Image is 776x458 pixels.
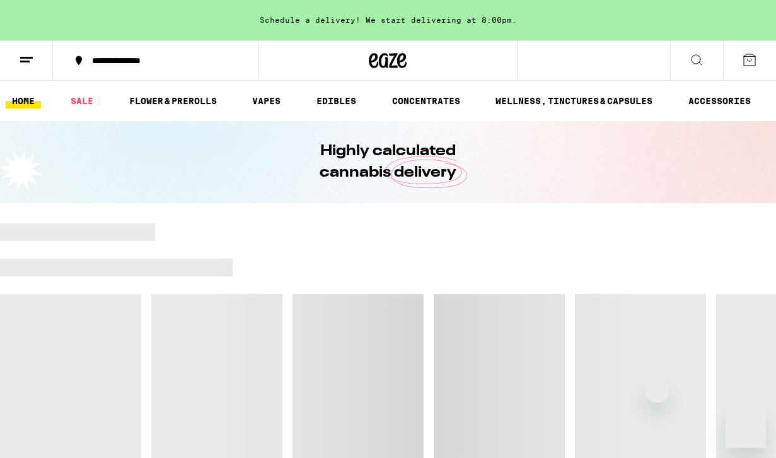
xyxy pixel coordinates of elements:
iframe: Close message [644,377,669,402]
a: WELLNESS, TINCTURES & CAPSULES [489,93,659,109]
a: VAPES [246,93,287,109]
a: CONCENTRATES [386,93,466,109]
a: FLOWER & PREROLLS [123,93,223,109]
h1: Highly calculated cannabis delivery [284,141,492,184]
a: SALE [64,93,100,109]
a: EDIBLES [310,93,362,109]
iframe: Button to launch messaging window [726,408,766,448]
a: ACCESSORIES [682,93,757,109]
a: HOME [6,93,41,109]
